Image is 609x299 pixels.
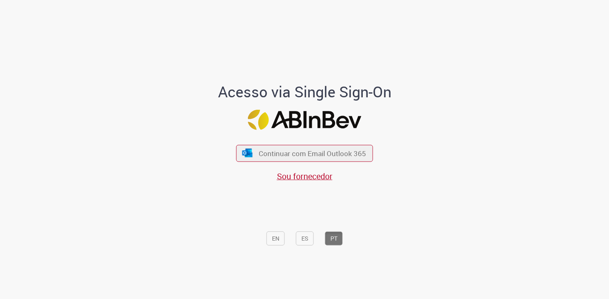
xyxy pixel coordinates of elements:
[236,145,373,162] button: ícone Azure/Microsoft 360 Continuar com Email Outlook 365
[267,231,285,246] button: EN
[325,231,343,246] button: PT
[248,110,362,130] img: Logo ABInBev
[259,149,366,158] span: Continuar com Email Outlook 365
[189,83,420,100] h1: Acesso via Single Sign-On
[296,231,314,246] button: ES
[241,149,253,157] img: ícone Azure/Microsoft 360
[277,171,332,182] a: Sou fornecedor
